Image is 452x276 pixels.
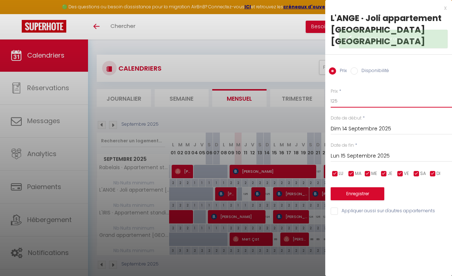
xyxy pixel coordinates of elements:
span: DI [436,170,440,177]
span: LU [339,170,343,177]
div: x [325,4,447,12]
span: ME [371,170,377,177]
span: JE [388,170,392,177]
label: Date de début [331,115,361,122]
button: Enregistrer [331,187,384,200]
div: Tarifs mis à jour avec succès [357,35,440,42]
label: Date de fin [331,142,354,149]
span: VE [404,170,409,177]
label: Disponibilité [358,67,389,75]
label: Prix [336,67,347,75]
span: MA [355,170,361,177]
span: SA [420,170,426,177]
button: Ouvrir le widget de chat LiveChat [6,3,28,25]
div: L'ANGE · Joli appartement [GEOGRAPHIC_DATA] [GEOGRAPHIC_DATA] [331,12,447,47]
label: Prix [331,88,338,95]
